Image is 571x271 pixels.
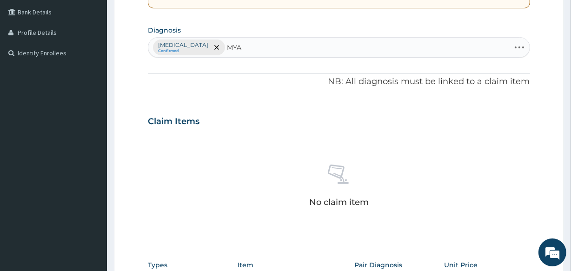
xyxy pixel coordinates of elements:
[212,43,221,52] span: remove selection option
[17,46,38,70] img: d_794563401_company_1708531726252_794563401
[158,41,208,49] p: [MEDICAL_DATA]
[148,26,181,35] label: Diagnosis
[148,117,199,127] h3: Claim Items
[444,260,478,270] label: Unit Price
[309,198,369,207] p: No claim item
[5,176,177,209] textarea: Type your message and hit 'Enter'
[158,49,208,53] small: Confirmed
[238,260,253,270] label: Item
[153,5,175,27] div: Minimize live chat window
[148,76,530,88] p: NB: All diagnosis must be linked to a claim item
[48,52,156,64] div: Chat with us now
[354,260,402,270] label: Pair Diagnosis
[148,261,167,269] label: Types
[54,78,128,172] span: We're online!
